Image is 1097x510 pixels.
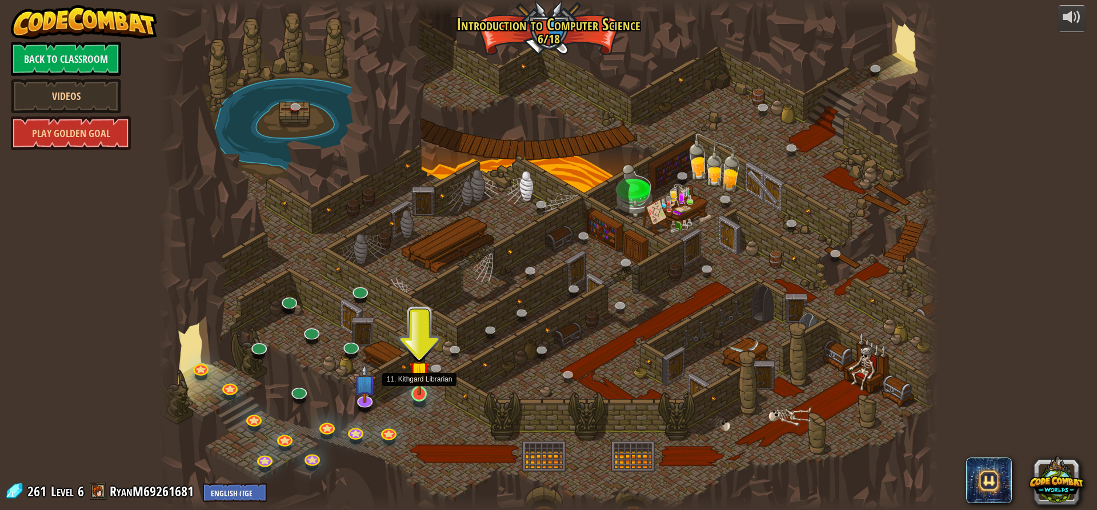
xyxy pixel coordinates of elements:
[51,482,74,501] span: Level
[11,5,157,39] img: CodeCombat - Learn how to code by playing a game
[1058,5,1086,32] button: Adjust volume
[78,482,84,500] span: 6
[353,364,376,403] img: level-banner-unstarted-subscriber.png
[27,482,50,500] span: 261
[11,79,121,113] a: Videos
[409,348,430,395] img: level-banner-started.png
[110,482,197,500] a: RyanM69261681
[11,116,131,150] a: Play Golden Goal
[11,42,121,76] a: Back to Classroom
